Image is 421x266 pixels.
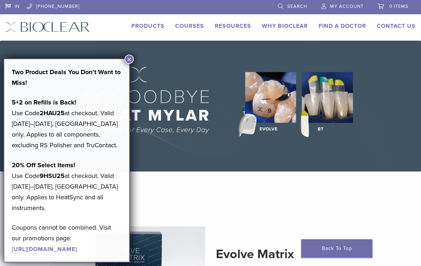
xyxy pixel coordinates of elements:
[12,161,75,169] strong: 20% Off Select Items!
[12,97,122,150] p: Use Code at checkout. Valid [DATE]–[DATE], [GEOGRAPHIC_DATA] only. Applies to all components, exc...
[215,22,251,30] a: Resources
[287,4,307,9] span: Search
[175,22,204,30] a: Courses
[12,222,122,254] p: Coupons cannot be combined. Visit our promotions page:
[377,22,416,30] a: Contact Us
[40,109,65,117] strong: 2HAU25
[389,4,409,9] span: 0 items
[5,22,90,32] img: Bioclear
[12,160,122,213] p: Use Code at checkout. Valid [DATE]–[DATE], [GEOGRAPHIC_DATA] only. Applies to HeatSync and all in...
[12,246,77,253] a: [URL][DOMAIN_NAME]
[40,172,65,180] strong: 9HSU25
[12,68,121,87] strong: Two Product Deals You Don’t Want to Miss!
[330,4,364,9] span: My Account
[301,239,372,258] a: Back To Top
[125,55,134,64] button: Close
[131,22,164,30] a: Products
[319,22,366,30] a: Find A Doctor
[216,246,371,263] h2: Evolve Matrix
[262,22,308,30] a: Why Bioclear
[12,98,76,106] strong: 5+2 on Refills is Back!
